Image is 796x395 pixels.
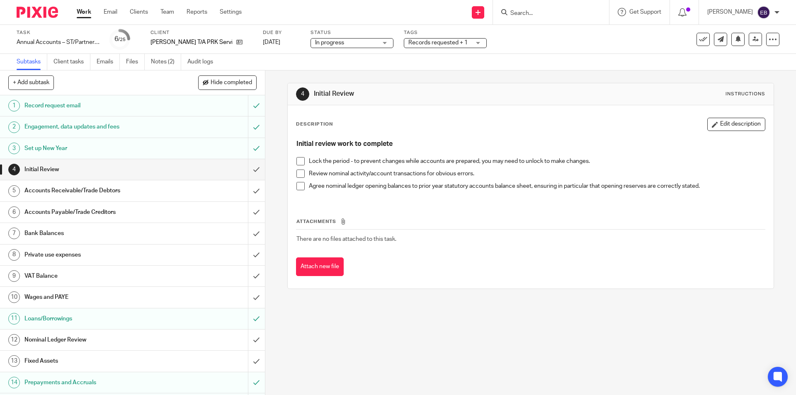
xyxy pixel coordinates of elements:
[24,184,168,197] h1: Accounts Receivable/Trade Debtors
[160,8,174,16] a: Team
[296,236,396,242] span: There are no files attached to this task.
[404,29,487,36] label: Tags
[220,8,242,16] a: Settings
[309,170,764,178] p: Review nominal activity/account transactions for obvious errors.
[8,377,20,388] div: 14
[24,121,168,133] h1: Engagement, data updates and fees
[211,80,252,86] span: Hide completed
[24,270,168,282] h1: VAT Balance
[24,291,168,303] h1: Wages and PAYE
[126,54,145,70] a: Files
[17,54,47,70] a: Subtasks
[296,121,333,128] p: Description
[187,54,219,70] a: Audit logs
[17,7,58,18] img: Pixie
[24,355,168,367] h1: Fixed Assets
[17,38,99,46] div: Annual Accounts – ST/Partnership - Software
[24,99,168,112] h1: Record request email
[757,6,770,19] img: svg%3E
[263,39,280,45] span: [DATE]
[24,163,168,176] h1: Initial Review
[8,185,20,197] div: 5
[150,38,232,46] p: [PERSON_NAME] T/A PRK Services
[510,10,584,17] input: Search
[8,100,20,111] div: 1
[296,141,393,147] strong: Initial review work to complete
[17,29,99,36] label: Task
[150,29,252,36] label: Client
[24,206,168,218] h1: Accounts Payable/Trade Creditors
[130,8,148,16] a: Clients
[408,40,468,46] span: Records requested + 1
[8,313,20,325] div: 11
[24,376,168,389] h1: Prepayments and Accruals
[726,91,765,97] div: Instructions
[296,219,336,224] span: Attachments
[309,182,764,190] p: Agree nominal ledger opening balances to prior year statutory accounts balance sheet, ensuring in...
[296,87,309,101] div: 4
[24,227,168,240] h1: Bank Balances
[24,313,168,325] h1: Loans/Borrowings
[8,121,20,133] div: 2
[315,40,344,46] span: In progress
[187,8,207,16] a: Reports
[8,164,20,175] div: 4
[311,29,393,36] label: Status
[53,54,90,70] a: Client tasks
[296,257,344,276] button: Attach new file
[104,8,117,16] a: Email
[707,118,765,131] button: Edit description
[8,75,54,90] button: + Add subtask
[8,355,20,367] div: 13
[24,334,168,346] h1: Nominal Ledger Review
[314,90,548,98] h1: Initial Review
[8,143,20,154] div: 3
[8,334,20,346] div: 12
[8,270,20,282] div: 9
[114,34,126,44] div: 6
[707,8,753,16] p: [PERSON_NAME]
[8,228,20,239] div: 7
[97,54,120,70] a: Emails
[24,142,168,155] h1: Set up New Year
[8,206,20,218] div: 6
[629,9,661,15] span: Get Support
[8,291,20,303] div: 10
[8,249,20,261] div: 8
[198,75,257,90] button: Hide completed
[263,29,300,36] label: Due by
[77,8,91,16] a: Work
[24,249,168,261] h1: Private use expenses
[151,54,181,70] a: Notes (2)
[309,157,764,165] p: Lock the period - to prevent changes while accounts are prepared, you may need to unlock to make ...
[118,37,126,42] small: /25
